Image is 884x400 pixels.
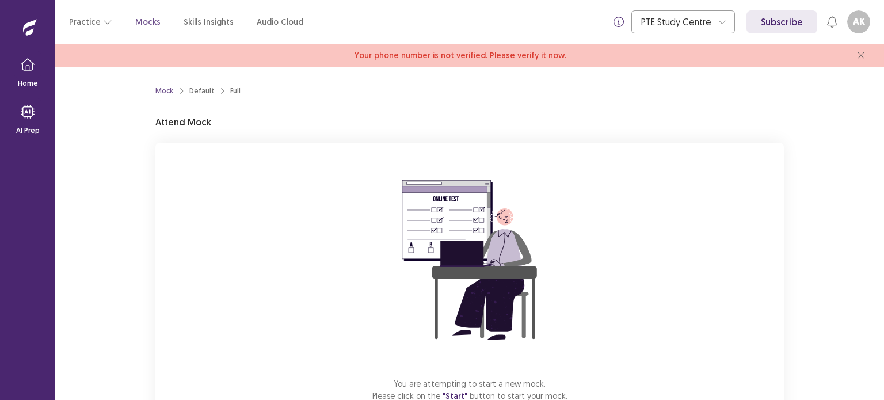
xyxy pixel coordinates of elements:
[16,125,40,136] p: AI Prep
[155,86,241,96] nav: breadcrumb
[230,86,241,96] div: Full
[189,86,214,96] div: Default
[746,10,817,33] a: Subscribe
[69,12,112,32] button: Practice
[366,157,573,364] img: attend-mock
[155,86,173,96] a: Mock
[641,11,712,33] div: PTE Study Centre
[257,16,303,28] a: Audio Cloud
[852,46,870,64] button: close
[184,16,234,28] a: Skills Insights
[847,10,870,33] button: AK
[18,78,38,89] p: Home
[135,16,161,28] a: Mocks
[355,49,566,62] span: Your phone number is not verified. Please verify it now.
[608,12,629,32] button: info
[155,115,211,129] p: Attend Mock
